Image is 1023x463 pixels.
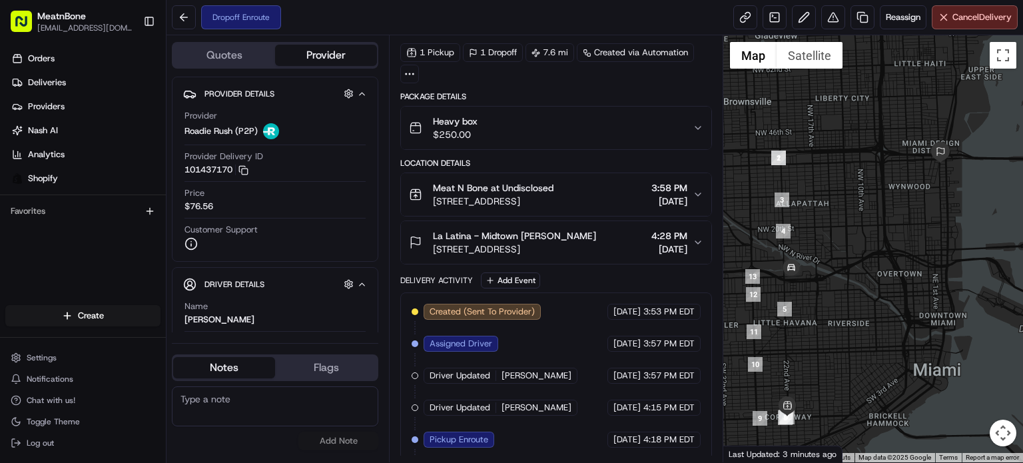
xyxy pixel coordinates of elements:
span: Reassign [886,11,920,23]
span: Toggle Theme [27,416,80,427]
button: [EMAIL_ADDRESS][DOMAIN_NAME] [37,23,133,33]
button: Provider [275,45,377,66]
span: Log out [27,438,54,448]
button: La Latina - Midtown [PERSON_NAME][STREET_ADDRESS]4:28 PM[DATE] [401,221,711,264]
button: Driver Details [183,273,367,295]
div: Location Details [400,158,712,169]
span: Nash AI [28,125,58,137]
span: [DATE] [613,306,641,318]
span: 3:58 PM [651,181,687,195]
div: Favorites [5,201,161,222]
span: 4:15 PM EDT [643,402,695,414]
input: Clear [35,85,220,99]
span: [DATE] [613,402,641,414]
button: Flags [275,357,377,378]
span: Created (Sent To Provider) [430,306,535,318]
button: Toggle fullscreen view [990,42,1016,69]
a: Nash AI [5,120,166,141]
div: 4 [776,224,791,238]
span: $76.56 [184,201,213,213]
a: Analytics [5,144,166,165]
button: Reassign [880,5,926,29]
img: 1736555255976-a54dd68f-1ca7-489b-9aae-adbdc363a1c4 [27,207,37,217]
span: 4:28 PM [651,229,687,242]
span: Pickup Enroute [430,434,488,446]
button: Log out [5,434,161,452]
span: 3:57 PM EDT [643,338,695,350]
img: Shopify logo [12,173,23,184]
img: Wisdom Oko [13,193,35,219]
span: Provider [184,110,217,122]
span: Wisdom [PERSON_NAME] [41,242,142,252]
span: Analytics [28,149,65,161]
span: 4:18 PM EDT [643,434,695,446]
button: Notifications [5,370,161,388]
span: [DATE] [152,242,179,252]
div: Delivery Activity [400,275,473,286]
span: Provider Details [204,89,274,99]
span: Orders [28,53,55,65]
a: 📗Knowledge Base [8,292,107,316]
div: 1 Dropoff [463,43,523,62]
div: 2 [771,151,786,165]
div: Created via Automation [577,43,694,62]
span: Wisdom [PERSON_NAME] [41,206,142,217]
span: [STREET_ADDRESS] [433,195,553,208]
a: Orders [5,48,166,69]
button: Map camera controls [990,420,1016,446]
img: roadie-logo-v2.jpg [263,123,279,139]
span: Notifications [27,374,73,384]
button: 101437170 [184,164,248,176]
span: • [145,206,149,217]
span: Chat with us! [27,395,75,406]
span: Assigned Driver [430,338,492,350]
img: 1736555255976-a54dd68f-1ca7-489b-9aae-adbdc363a1c4 [27,242,37,253]
button: Show street map [730,42,777,69]
img: 1736555255976-a54dd68f-1ca7-489b-9aae-adbdc363a1c4 [13,127,37,151]
p: Welcome 👋 [13,53,242,74]
span: [DATE] [613,370,641,382]
button: Chat with us! [5,391,161,410]
div: We're available if you need us! [60,140,183,151]
div: Start new chat [60,127,218,140]
button: Start new chat [226,131,242,147]
div: 10 [748,357,763,372]
span: [PERSON_NAME] [502,370,571,382]
span: Driver Details [204,279,264,290]
span: La Latina - Midtown [PERSON_NAME] [433,229,596,242]
button: Provider Details [183,83,367,105]
span: Shopify [28,173,58,185]
a: Shopify [5,168,166,189]
img: Google [727,445,771,462]
span: Map data ©2025 Google [858,454,931,461]
div: 7.6 mi [525,43,574,62]
img: Nash [13,13,40,39]
div: 💻 [113,298,123,309]
span: Provider Delivery ID [184,151,263,163]
button: Notes [173,357,275,378]
span: [DATE] [613,434,641,446]
div: 📗 [13,298,24,309]
button: Toggle Theme [5,412,161,431]
div: 12 [746,287,761,302]
span: [DATE] [651,195,687,208]
button: MeatnBone[EMAIL_ADDRESS][DOMAIN_NAME] [5,5,138,37]
div: Package Details [400,91,712,102]
span: [STREET_ADDRESS] [433,242,596,256]
span: 3:57 PM EDT [643,370,695,382]
img: Wisdom Oko [13,229,35,255]
span: • [145,242,149,252]
a: Terms [939,454,958,461]
span: API Documentation [126,297,214,310]
span: Settings [27,352,57,363]
a: Report a map error [966,454,1019,461]
span: Roadie Rush (P2P) [184,125,258,137]
span: Driver Updated [430,402,490,414]
div: 5 [777,302,792,316]
div: 1 Pickup [400,43,460,62]
button: Settings [5,348,161,367]
button: Heavy box$250.00 [401,107,711,149]
a: 💻API Documentation [107,292,219,316]
div: 3 [775,193,789,207]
